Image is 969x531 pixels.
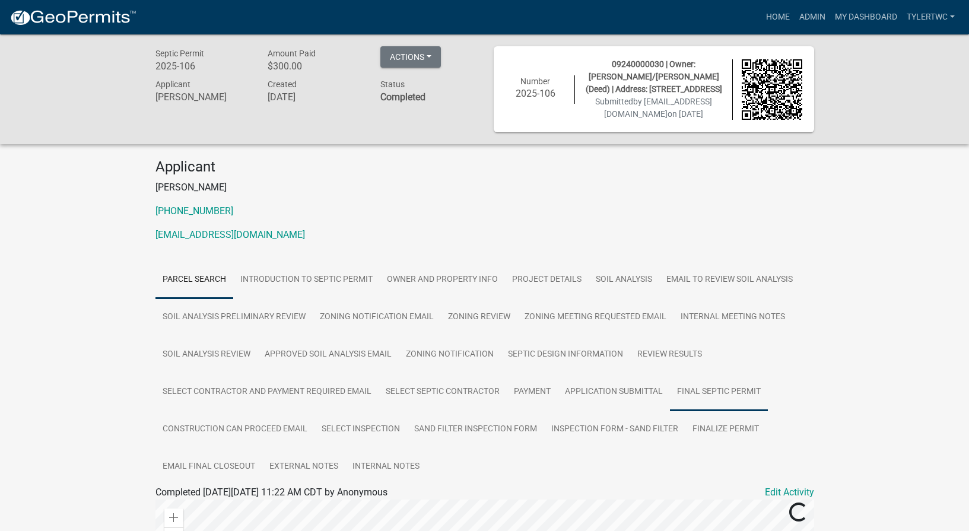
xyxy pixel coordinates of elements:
a: [EMAIL_ADDRESS][DOMAIN_NAME] [155,229,305,240]
a: Application Submittal [558,373,670,411]
a: Zoning Notification Email [313,298,441,336]
a: Zoning Review [441,298,517,336]
a: Internal Meeting Notes [673,298,792,336]
span: Septic Permit [155,49,204,58]
p: [PERSON_NAME] [155,180,814,195]
h4: Applicant [155,158,814,176]
span: Status [380,80,405,89]
h6: [DATE] [268,91,363,103]
a: Finalize Permit [685,411,766,449]
a: Email Final Closeout [155,448,262,486]
a: Soil Analysis Preliminary Review [155,298,313,336]
button: Actions [380,46,441,68]
a: Review Results [630,336,709,374]
a: Internal Notes [345,448,427,486]
span: Applicant [155,80,190,89]
img: QR code [742,59,802,120]
a: Payment [507,373,558,411]
a: Sand Filter Inspection Form [407,411,544,449]
a: Select Inspection [314,411,407,449]
span: Created [268,80,297,89]
a: Owner and Property Info [380,261,505,299]
span: Number [520,77,550,86]
a: Construction Can Proceed Email [155,411,314,449]
h6: 2025-106 [506,88,566,99]
span: by [EMAIL_ADDRESS][DOMAIN_NAME] [604,97,712,119]
a: Parcel search [155,261,233,299]
a: Approved Soil Analysis Email [258,336,399,374]
span: Submitted on [DATE] [595,97,712,119]
a: Soil Analysis [589,261,659,299]
a: Home [761,6,795,28]
a: Soil Analysis Review [155,336,258,374]
a: Introduction to Septic Permit [233,261,380,299]
a: Inspection Form - Sand Filter [544,411,685,449]
div: Zoom in [164,508,183,527]
a: Zoning Meeting Requested Email [517,298,673,336]
a: TylerTWC [902,6,960,28]
a: Zoning Notification [399,336,501,374]
a: [PHONE_NUMBER] [155,205,233,217]
a: Project Details [505,261,589,299]
a: Final Septic Permit [670,373,768,411]
a: Septic Design Information [501,336,630,374]
span: Amount Paid [268,49,316,58]
strong: Completed [380,91,425,103]
a: Edit Activity [765,485,814,500]
a: External Notes [262,448,345,486]
span: Completed [DATE][DATE] 11:22 AM CDT by Anonymous [155,487,387,498]
a: Admin [795,6,830,28]
a: Select Contractor and Payment Required Email [155,373,379,411]
h6: $300.00 [268,61,363,72]
span: 09240000030 | Owner: [PERSON_NAME]/[PERSON_NAME] (Deed) | Address: [STREET_ADDRESS] [586,59,722,94]
a: My Dashboard [830,6,902,28]
h6: 2025-106 [155,61,250,72]
a: Email to Review Soil Analysis [659,261,800,299]
h6: [PERSON_NAME] [155,91,250,103]
a: Select Septic Contractor [379,373,507,411]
